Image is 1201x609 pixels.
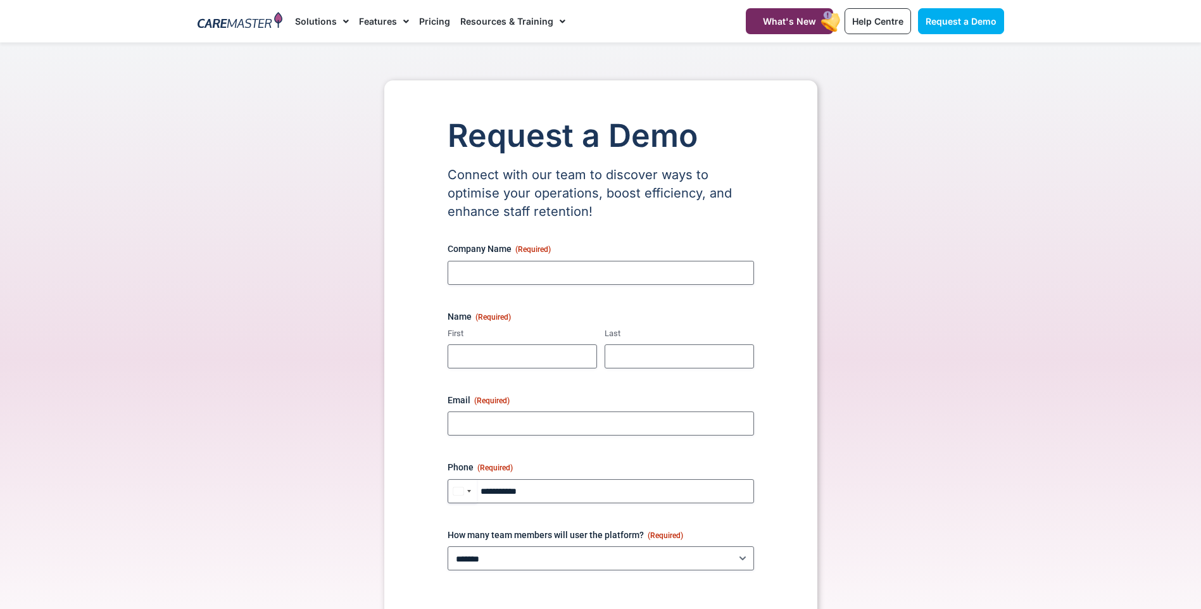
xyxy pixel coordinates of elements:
[448,479,477,503] button: Selected country
[448,394,754,406] label: Email
[926,16,997,27] span: Request a Demo
[605,328,754,340] label: Last
[474,396,510,405] span: (Required)
[475,313,511,322] span: (Required)
[852,16,903,27] span: Help Centre
[448,166,754,221] p: Connect with our team to discover ways to optimise your operations, boost efficiency, and enhance...
[198,12,283,31] img: CareMaster Logo
[918,8,1004,34] a: Request a Demo
[515,245,551,254] span: (Required)
[448,529,754,541] label: How many team members will user the platform?
[763,16,816,27] span: What's New
[448,118,754,153] h1: Request a Demo
[448,310,511,323] legend: Name
[648,531,683,540] span: (Required)
[845,8,911,34] a: Help Centre
[448,242,754,255] label: Company Name
[477,463,513,472] span: (Required)
[448,461,754,474] label: Phone
[448,328,597,340] label: First
[746,8,833,34] a: What's New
